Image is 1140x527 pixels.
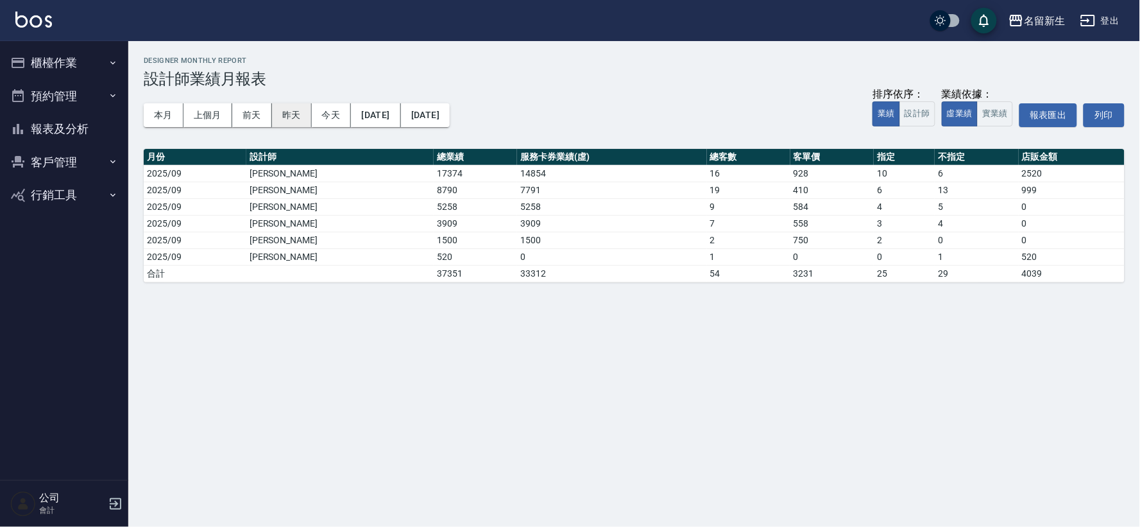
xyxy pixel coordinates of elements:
[707,182,790,198] td: 19
[246,248,434,265] td: [PERSON_NAME]
[517,165,706,182] td: 14854
[144,265,246,282] td: 合計
[942,88,1013,101] div: 業績依據：
[935,248,1018,265] td: 1
[5,112,123,146] button: 報表及分析
[144,215,246,232] td: 2025/09
[434,248,517,265] td: 520
[144,149,246,166] th: 月份
[707,232,790,248] td: 2
[39,492,105,505] h5: 公司
[1019,165,1125,182] td: 2520
[246,215,434,232] td: [PERSON_NAME]
[872,88,935,101] div: 排序依序：
[1024,13,1065,29] div: 名留新生
[517,265,706,282] td: 33312
[434,215,517,232] td: 3909
[434,198,517,215] td: 5258
[246,182,434,198] td: [PERSON_NAME]
[899,101,935,126] button: 設計師
[790,149,874,166] th: 客單價
[144,56,1125,65] h2: Designer Monthly Report
[144,70,1125,88] h3: 設計師業績月報表
[707,248,790,265] td: 1
[39,505,105,516] p: 會計
[517,248,706,265] td: 0
[935,198,1018,215] td: 5
[434,165,517,182] td: 17374
[351,103,400,127] button: [DATE]
[1019,149,1125,166] th: 店販金額
[144,165,246,182] td: 2025/09
[5,178,123,212] button: 行銷工具
[1019,265,1125,282] td: 4039
[935,232,1018,248] td: 0
[246,198,434,215] td: [PERSON_NAME]
[707,149,790,166] th: 總客數
[935,265,1018,282] td: 29
[874,165,935,182] td: 10
[246,165,434,182] td: [PERSON_NAME]
[272,103,312,127] button: 昨天
[935,149,1018,166] th: 不指定
[874,215,935,232] td: 3
[942,101,978,126] button: 虛業績
[790,198,874,215] td: 584
[15,12,52,28] img: Logo
[434,149,517,166] th: 總業績
[874,182,935,198] td: 6
[517,198,706,215] td: 5258
[517,215,706,232] td: 3909
[144,149,1125,282] table: a dense table
[790,232,874,248] td: 750
[874,265,935,282] td: 25
[707,265,790,282] td: 54
[5,80,123,113] button: 預約管理
[5,46,123,80] button: 櫃檯作業
[246,149,434,166] th: 設計師
[401,103,450,127] button: [DATE]
[144,248,246,265] td: 2025/09
[790,265,874,282] td: 3231
[707,198,790,215] td: 9
[874,198,935,215] td: 4
[183,103,232,127] button: 上個月
[517,149,706,166] th: 服務卡券業績(虛)
[1075,9,1125,33] button: 登出
[144,103,183,127] button: 本月
[1003,8,1070,34] button: 名留新生
[1019,103,1077,127] a: 報表匯出
[434,182,517,198] td: 8790
[790,215,874,232] td: 558
[5,146,123,179] button: 客戶管理
[1019,232,1125,248] td: 0
[1019,182,1125,198] td: 999
[707,215,790,232] td: 7
[1019,198,1125,215] td: 0
[790,182,874,198] td: 410
[10,491,36,517] img: Person
[517,182,706,198] td: 7791
[977,101,1013,126] button: 實業績
[517,232,706,248] td: 1500
[874,149,935,166] th: 指定
[935,165,1018,182] td: 6
[1084,103,1125,127] button: 列印
[144,232,246,248] td: 2025/09
[434,232,517,248] td: 1500
[872,101,900,126] button: 業績
[935,182,1018,198] td: 13
[1019,248,1125,265] td: 520
[935,215,1018,232] td: 4
[971,8,997,33] button: save
[232,103,272,127] button: 前天
[144,198,246,215] td: 2025/09
[246,232,434,248] td: [PERSON_NAME]
[312,103,352,127] button: 今天
[1019,215,1125,232] td: 0
[874,232,935,248] td: 2
[144,182,246,198] td: 2025/09
[790,248,874,265] td: 0
[434,265,517,282] td: 37351
[874,248,935,265] td: 0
